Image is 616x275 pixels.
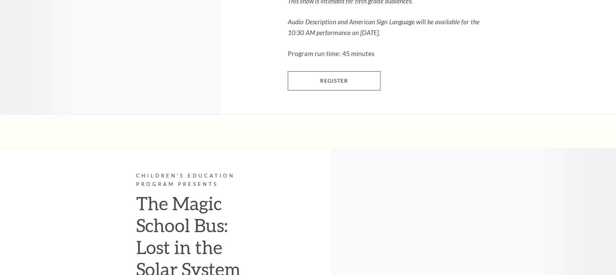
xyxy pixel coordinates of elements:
[288,71,380,90] a: Register
[136,172,264,189] p: Children's Education Program Presents
[288,18,480,36] em: Audio Description and American Sign Language will be available for the 10:30 AM performance on [D...
[288,48,480,59] p: Program run time: 45 minutes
